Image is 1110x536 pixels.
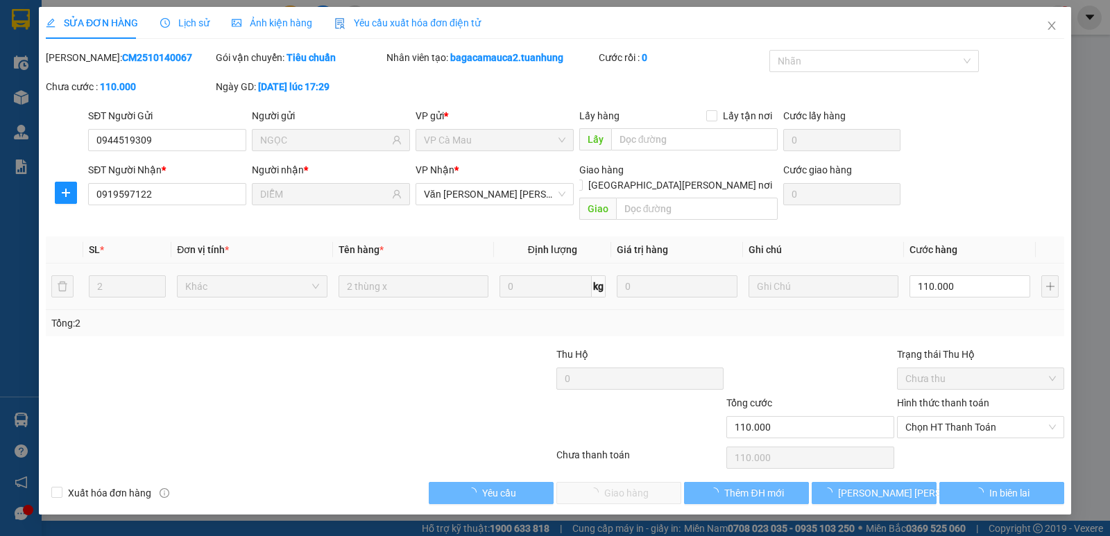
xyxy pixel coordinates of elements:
[897,347,1064,362] div: Trạng thái Thu Hộ
[260,187,389,202] input: Tên người nhận
[616,198,778,220] input: Dọc đường
[579,164,624,175] span: Giao hàng
[89,244,100,255] span: SL
[62,485,157,501] span: Xuất hóa đơn hàng
[939,482,1064,504] button: In biên lai
[617,244,668,255] span: Giá trị hàng
[611,128,778,150] input: Dọc đường
[252,162,410,178] div: Người nhận
[260,132,389,148] input: Tên người gửi
[1041,275,1059,297] button: plus
[684,482,809,504] button: Thêm ĐH mới
[216,50,383,65] div: Gói vận chuyển:
[51,275,74,297] button: delete
[579,198,616,220] span: Giao
[339,275,488,297] input: VD: Bàn, Ghế
[823,487,838,497] span: loading
[579,128,611,150] span: Lấy
[100,81,136,92] b: 110.000
[989,485,1030,501] span: In biên lai
[334,17,481,28] span: Yêu cầu xuất hóa đơn điện tử
[185,276,318,297] span: Khác
[783,164,852,175] label: Cước giao hàng
[88,162,246,178] div: SĐT Người Nhận
[424,184,565,205] span: Văn phòng Hồ Chí Minh
[232,18,241,28] span: picture
[450,52,563,63] b: bagacamauca2.tuanhung
[743,236,904,263] th: Ghi chú
[642,52,647,63] b: 0
[897,397,989,408] label: Hình thức thanh toán
[55,182,77,204] button: plus
[258,81,330,92] b: [DATE] lúc 17:29
[812,482,937,504] button: [PERSON_NAME] [PERSON_NAME]
[905,417,1056,438] span: Chọn HT Thanh Toán
[709,487,724,497] span: loading
[88,108,246,123] div: SĐT Người Gửi
[1046,20,1057,31] span: close
[424,130,565,150] span: VP Cà Mau
[122,52,192,63] b: CM2510140067
[592,275,606,297] span: kg
[717,108,778,123] span: Lấy tận nơi
[287,52,336,63] b: Tiêu chuẩn
[232,17,312,28] span: Ảnh kiện hàng
[726,397,772,408] span: Tổng cước
[160,18,170,28] span: clock-circle
[46,50,213,65] div: [PERSON_NAME]:
[555,447,725,472] div: Chưa thanh toán
[617,275,737,297] input: 0
[216,79,383,94] div: Ngày GD:
[160,488,169,498] span: info-circle
[783,110,846,121] label: Cước lấy hàng
[599,50,766,65] div: Cước rồi :
[783,183,900,205] input: Cước giao hàng
[416,108,574,123] div: VP gửi
[556,349,588,360] span: Thu Hộ
[1032,7,1071,46] button: Close
[783,129,900,151] input: Cước lấy hàng
[749,275,898,297] input: Ghi Chú
[55,187,76,198] span: plus
[46,79,213,94] div: Chưa cước :
[467,487,482,497] span: loading
[556,482,681,504] button: Giao hàng
[339,244,384,255] span: Tên hàng
[334,18,345,29] img: icon
[252,108,410,123] div: Người gửi
[482,485,516,501] span: Yêu cầu
[392,189,402,199] span: user
[579,110,620,121] span: Lấy hàng
[51,315,429,331] div: Tổng: 2
[905,368,1056,389] span: Chưa thu
[838,485,989,501] span: [PERSON_NAME] [PERSON_NAME]
[724,485,783,501] span: Thêm ĐH mới
[392,135,402,145] span: user
[528,244,577,255] span: Định lượng
[386,50,597,65] div: Nhân viên tạo:
[416,164,454,175] span: VP Nhận
[910,244,957,255] span: Cước hàng
[974,487,989,497] span: loading
[46,17,138,28] span: SỬA ĐƠN HÀNG
[46,18,55,28] span: edit
[583,178,778,193] span: [GEOGRAPHIC_DATA][PERSON_NAME] nơi
[160,17,210,28] span: Lịch sử
[429,482,554,504] button: Yêu cầu
[177,244,229,255] span: Đơn vị tính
